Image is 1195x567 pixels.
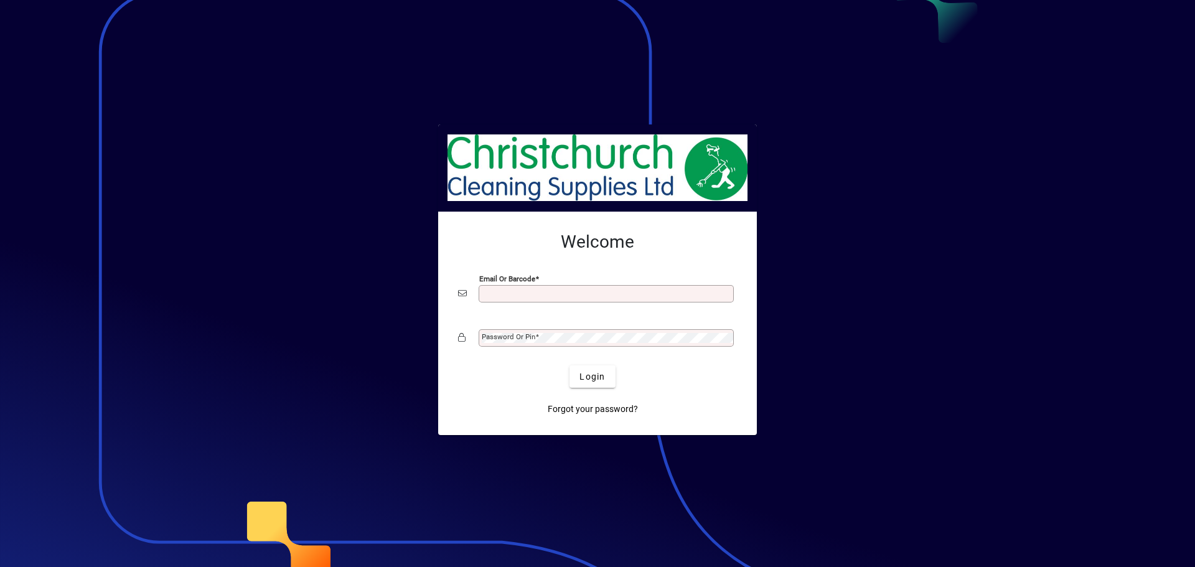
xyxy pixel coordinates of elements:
[543,398,643,420] a: Forgot your password?
[482,332,535,341] mat-label: Password or Pin
[569,365,615,388] button: Login
[458,232,737,253] h2: Welcome
[479,274,535,283] mat-label: Email or Barcode
[579,370,605,383] span: Login
[548,403,638,416] span: Forgot your password?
